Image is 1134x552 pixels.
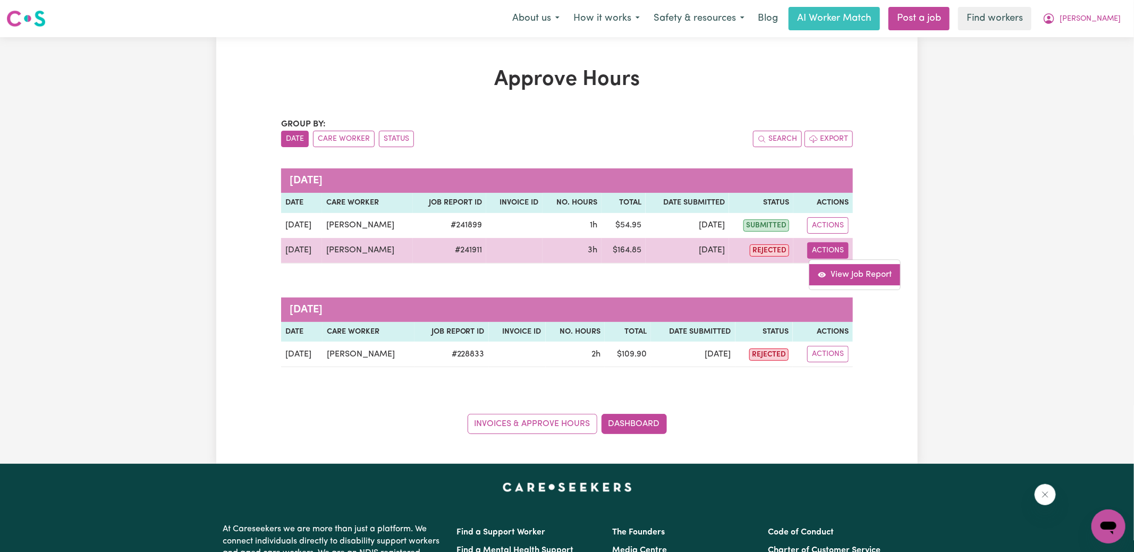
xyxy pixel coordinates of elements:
[958,7,1031,30] a: Find workers
[750,244,789,257] span: rejected
[807,346,849,362] button: Actions
[281,193,322,213] th: Date
[612,528,665,537] a: The Founders
[281,168,853,193] caption: [DATE]
[322,193,413,213] th: Care worker
[1036,7,1128,30] button: My Account
[647,7,751,30] button: Safety & resources
[379,131,414,147] button: sort invoices by paid status
[1091,509,1125,543] iframe: Button to launch messaging window
[546,322,605,342] th: No. Hours
[646,238,729,264] td: [DATE]
[6,6,46,31] a: Careseekers logo
[588,246,597,254] span: 3 hours
[503,483,632,491] a: Careseekers home page
[602,213,646,238] td: $ 54.95
[768,528,834,537] a: Code of Conduct
[489,322,546,342] th: Invoice ID
[323,322,414,342] th: Care worker
[793,322,853,342] th: Actions
[591,350,600,359] span: 2 hours
[602,193,646,213] th: Total
[323,342,414,367] td: [PERSON_NAME]
[281,120,326,129] span: Group by:
[281,342,323,367] td: [DATE]
[888,7,950,30] a: Post a job
[602,414,667,434] a: Dashboard
[602,238,646,264] td: $ 164.85
[468,414,597,434] a: Invoices & Approve Hours
[805,131,853,147] button: Export
[566,7,647,30] button: How it works
[753,131,802,147] button: Search
[6,9,46,28] img: Careseekers logo
[646,193,729,213] th: Date Submitted
[793,193,853,213] th: Actions
[281,322,323,342] th: Date
[281,131,309,147] button: sort invoices by date
[414,322,488,342] th: Job Report ID
[322,238,413,264] td: [PERSON_NAME]
[414,342,488,367] td: # 228833
[281,67,853,92] h1: Approve Hours
[281,238,322,264] td: [DATE]
[1035,484,1056,505] iframe: Close message
[6,7,64,16] span: Need any help?
[646,213,729,238] td: [DATE]
[807,242,849,259] button: Actions
[751,7,784,30] a: Blog
[590,221,597,230] span: 1 hour
[651,342,735,367] td: [DATE]
[322,213,413,238] td: [PERSON_NAME]
[413,193,486,213] th: Job Report ID
[505,7,566,30] button: About us
[809,259,901,290] div: Actions
[413,238,486,264] td: # 241911
[281,298,853,322] caption: [DATE]
[605,342,651,367] td: $ 109.90
[543,193,602,213] th: No. Hours
[651,322,735,342] th: Date Submitted
[743,219,789,232] span: submitted
[809,264,900,285] a: View job report 241911
[413,213,486,238] td: # 241899
[729,193,793,213] th: Status
[313,131,375,147] button: sort invoices by care worker
[456,528,545,537] a: Find a Support Worker
[605,322,651,342] th: Total
[281,213,322,238] td: [DATE]
[486,193,543,213] th: Invoice ID
[1060,13,1121,25] span: [PERSON_NAME]
[735,322,793,342] th: Status
[749,349,789,361] span: rejected
[807,217,849,234] button: Actions
[789,7,880,30] a: AI Worker Match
